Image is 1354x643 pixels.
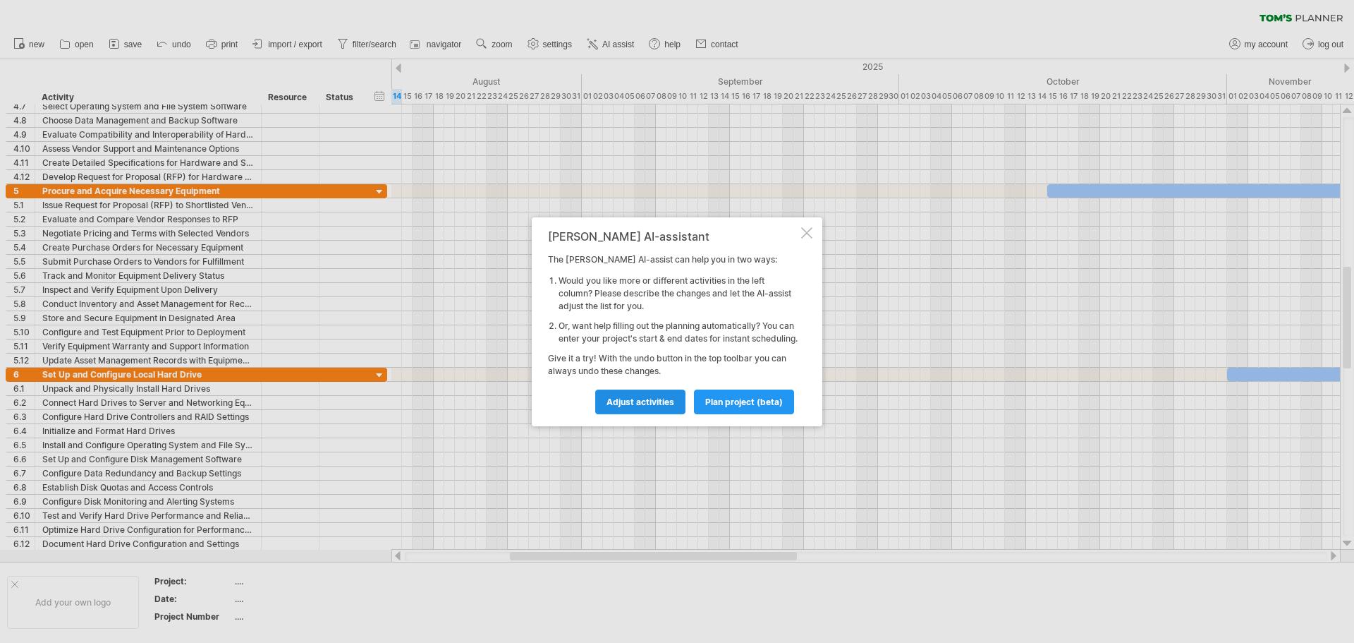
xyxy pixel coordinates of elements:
[548,230,798,414] div: The [PERSON_NAME] AI-assist can help you in two ways: Give it a try! With the undo button in the ...
[606,397,674,407] span: Adjust activities
[694,390,794,414] a: plan project (beta)
[559,275,798,313] li: Would you like more or different activities in the left column? Please describe the changes and l...
[595,390,685,414] a: Adjust activities
[559,320,798,345] li: Or, want help filling out the planning automatically? You can enter your project's start & end da...
[705,397,783,407] span: plan project (beta)
[548,230,798,243] div: [PERSON_NAME] AI-assistant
